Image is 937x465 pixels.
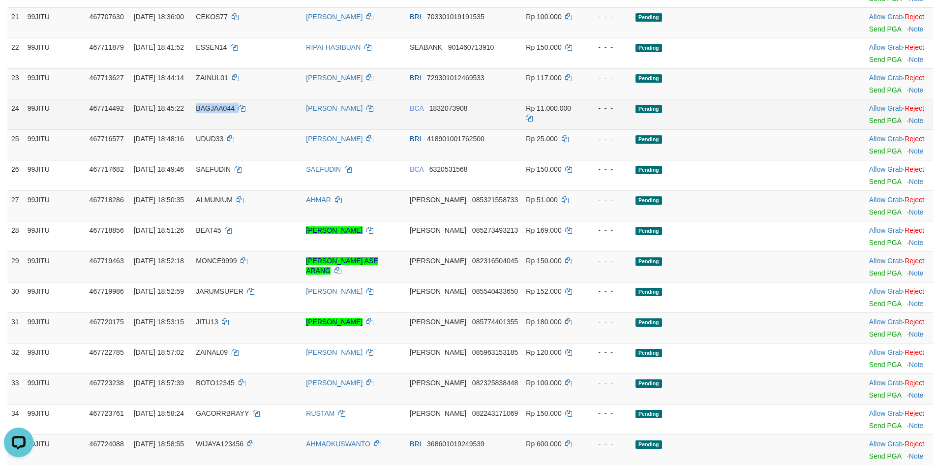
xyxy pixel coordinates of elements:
span: · [869,287,905,295]
span: Pending [635,13,662,22]
a: Allow Grab [869,226,903,234]
span: Copy 085540433650 to clipboard [472,287,518,295]
div: - - - [589,439,628,449]
span: [PERSON_NAME] [410,196,466,204]
td: · [865,221,933,251]
a: Note [909,239,924,247]
td: 99JITU [24,434,86,465]
a: Send PGA [869,239,901,247]
td: 99JITU [24,68,86,99]
td: 22 [7,38,24,68]
span: [DATE] 18:52:18 [134,257,184,265]
span: · [869,379,905,387]
a: Reject [905,257,924,265]
span: [DATE] 18:36:00 [134,13,184,21]
span: 467719463 [90,257,124,265]
a: AHMADKUSWANTO [306,440,370,448]
span: [DATE] 18:57:02 [134,348,184,356]
span: BOTO12345 [196,379,234,387]
span: Copy 729301012469533 to clipboard [427,74,484,82]
td: 99JITU [24,251,86,282]
div: - - - [589,347,628,357]
a: Allow Grab [869,43,903,51]
span: · [869,348,905,356]
span: · [869,74,905,82]
a: Note [909,330,924,338]
span: SEABANK [410,43,442,51]
td: 25 [7,129,24,160]
span: · [869,318,905,326]
span: Rp 600.000 [526,440,561,448]
td: 99JITU [24,190,86,221]
span: · [869,135,905,143]
a: Allow Grab [869,104,903,112]
span: Pending [635,379,662,388]
div: - - - [589,317,628,327]
a: Allow Grab [869,379,903,387]
td: · [865,404,933,434]
span: Copy 085321558733 to clipboard [472,196,518,204]
a: Reject [905,226,924,234]
span: Pending [635,166,662,174]
span: [PERSON_NAME] [410,226,466,234]
span: 467718856 [90,226,124,234]
div: - - - [589,195,628,205]
span: · [869,257,905,265]
a: Note [909,361,924,369]
span: [PERSON_NAME] [410,318,466,326]
span: [PERSON_NAME] [410,409,466,417]
a: SAEFUDIN [306,165,341,173]
td: 99JITU [24,99,86,129]
td: · [865,312,933,343]
span: 467716577 [90,135,124,143]
span: 467723761 [90,409,124,417]
td: · [865,129,933,160]
span: Copy 418901001762500 to clipboard [427,135,484,143]
div: - - - [589,134,628,144]
div: - - - [589,225,628,235]
span: JITU13 [196,318,218,326]
a: Send PGA [869,178,901,186]
a: Reject [905,43,924,51]
span: Pending [635,410,662,418]
span: BRI [410,74,421,82]
td: · [865,373,933,404]
td: · [865,7,933,38]
a: Reject [905,318,924,326]
a: Send PGA [869,330,901,338]
a: Allow Grab [869,348,903,356]
a: Note [909,25,924,33]
a: Note [909,178,924,186]
span: ESSEN14 [196,43,227,51]
a: Allow Grab [869,165,903,173]
a: Reject [905,440,924,448]
a: Note [909,86,924,94]
span: 467724088 [90,440,124,448]
a: Note [909,56,924,63]
span: BAGJAA044 [196,104,235,112]
span: [DATE] 18:49:46 [134,165,184,173]
a: Allow Grab [869,135,903,143]
span: [DATE] 18:58:24 [134,409,184,417]
span: BCA [410,165,423,173]
span: Copy 082325838448 to clipboard [472,379,518,387]
a: Reject [905,135,924,143]
a: Reject [905,74,924,82]
span: ZAINAL09 [196,348,228,356]
a: Reject [905,165,924,173]
td: · [865,282,933,312]
td: · [865,343,933,373]
a: Allow Grab [869,196,903,204]
span: [DATE] 18:58:55 [134,440,184,448]
td: 99JITU [24,343,86,373]
a: Send PGA [869,269,901,277]
span: [DATE] 18:41:52 [134,43,184,51]
td: 26 [7,160,24,190]
td: 29 [7,251,24,282]
a: Reject [905,409,924,417]
span: Pending [635,288,662,296]
span: Rp 120.000 [526,348,561,356]
span: [DATE] 18:48:16 [134,135,184,143]
span: [PERSON_NAME] [410,348,466,356]
a: [PERSON_NAME] [306,348,363,356]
